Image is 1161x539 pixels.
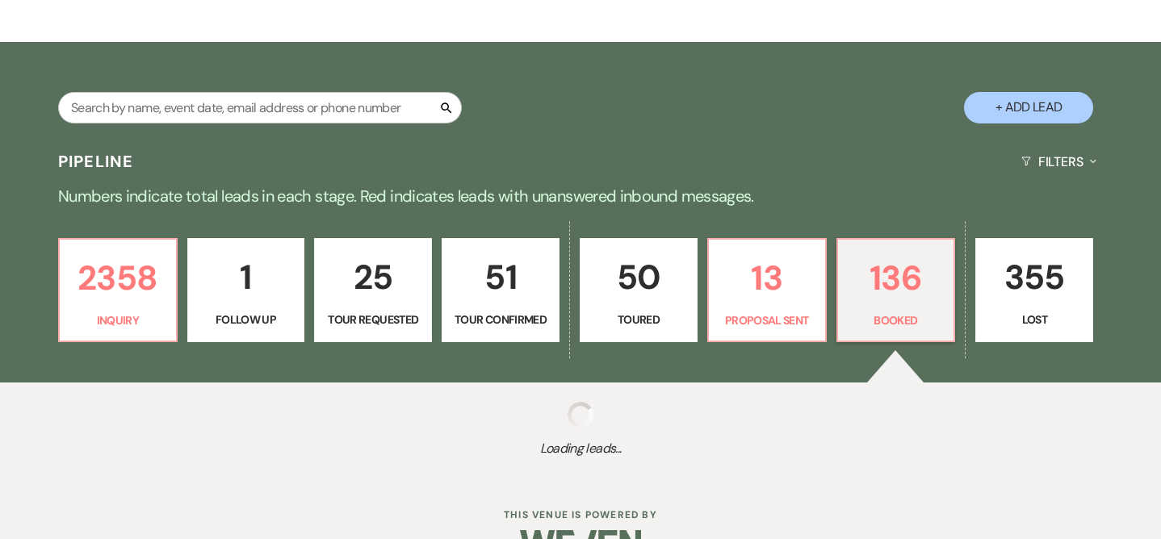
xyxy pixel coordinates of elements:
p: 51 [452,250,549,304]
p: 25 [325,250,421,304]
p: 136 [848,251,945,305]
a: 136Booked [836,238,956,343]
a: 25Tour Requested [314,238,432,343]
p: 355 [986,250,1083,304]
p: 50 [590,250,687,304]
p: 1 [198,250,295,304]
img: loading spinner [568,402,593,428]
a: 355Lost [975,238,1093,343]
a: 13Proposal Sent [707,238,827,343]
input: Search by name, event date, email address or phone number [58,92,462,123]
p: Lost [986,311,1083,328]
a: 51Tour Confirmed [442,238,560,343]
span: Loading leads... [58,439,1103,458]
p: Tour Confirmed [452,311,549,328]
button: + Add Lead [964,92,1093,123]
a: 1Follow Up [187,238,305,343]
p: Toured [590,311,687,328]
button: Filters [1015,140,1103,183]
p: 13 [719,251,815,305]
a: 50Toured [580,238,698,343]
h3: Pipeline [58,150,134,173]
p: 2358 [69,251,166,305]
p: Follow Up [198,311,295,328]
a: 2358Inquiry [58,238,178,343]
p: Proposal Sent [719,311,815,329]
p: Booked [848,311,945,329]
p: Tour Requested [325,311,421,328]
p: Inquiry [69,311,166,329]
